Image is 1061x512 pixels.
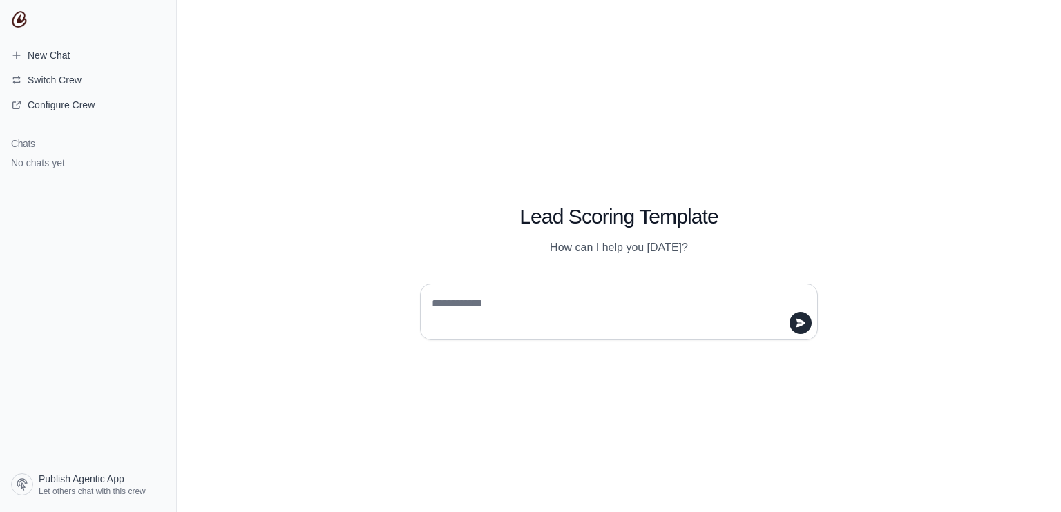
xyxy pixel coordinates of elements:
[420,204,818,229] h1: Lead Scoring Template
[420,239,818,256] p: How can I help you [DATE]?
[39,472,124,486] span: Publish Agentic App
[11,11,28,28] img: CrewAI Logo
[28,48,70,62] span: New Chat
[6,44,171,66] a: New Chat
[28,98,95,112] span: Configure Crew
[6,69,171,91] button: Switch Crew
[6,468,171,501] a: Publish Agentic App Let others chat with this crew
[6,94,171,116] a: Configure Crew
[39,486,146,497] span: Let others chat with this crew
[28,73,82,87] span: Switch Crew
